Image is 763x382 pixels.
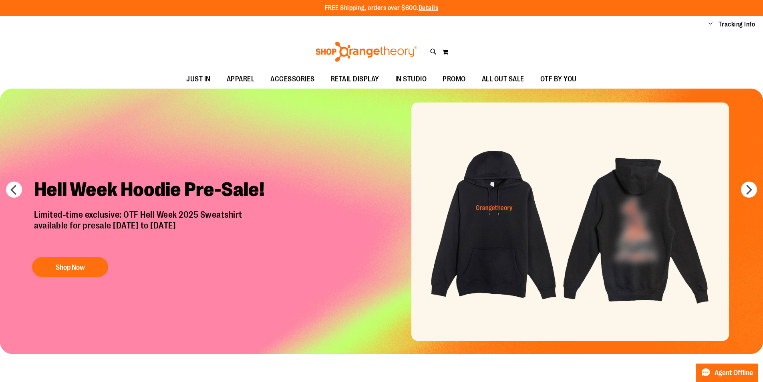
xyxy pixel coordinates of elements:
[443,70,466,88] span: PROMO
[395,70,427,88] span: IN STUDIO
[32,257,108,277] button: Shop Now
[227,70,255,88] span: APPAREL
[28,172,278,210] h2: Hell Week Hoodie Pre-Sale!
[419,4,439,12] a: Details
[270,70,315,88] span: ACCESSORIES
[186,70,211,88] span: JUST IN
[325,4,439,13] p: FREE Shipping, orders over $600.
[719,20,755,29] a: Tracking Info
[540,70,577,88] span: OTF BY YOU
[482,70,524,88] span: ALL OUT SALE
[6,182,22,198] button: prev
[28,210,278,249] p: Limited-time exclusive: OTF Hell Week 2025 Sweatshirt available for presale [DATE] to [DATE]
[709,20,713,28] button: Account menu
[715,369,753,377] span: Agent Offline
[28,172,278,281] a: Hell Week Hoodie Pre-Sale! Limited-time exclusive: OTF Hell Week 2025 Sweatshirtavailable for pre...
[696,364,758,382] button: Agent Offline
[741,182,757,198] button: next
[331,70,379,88] span: RETAIL DISPLAY
[314,42,418,62] img: Shop Orangetheory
